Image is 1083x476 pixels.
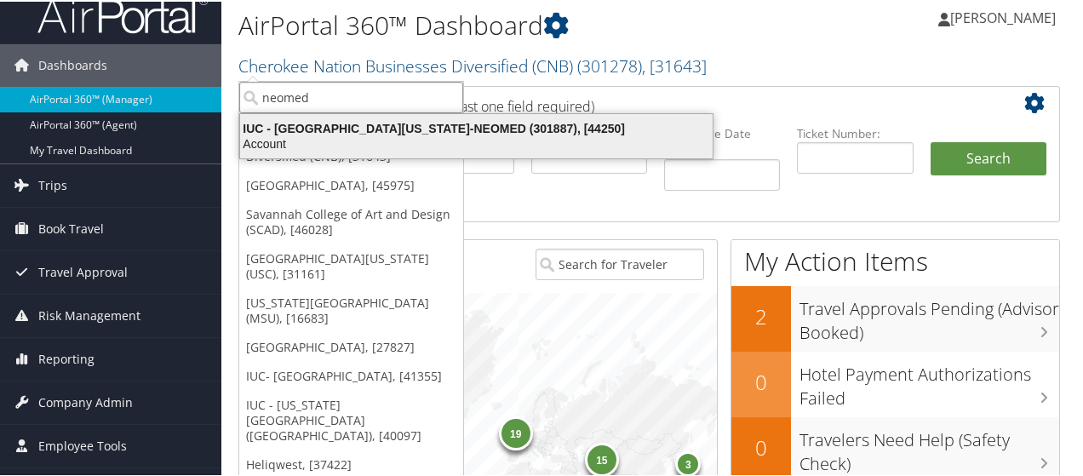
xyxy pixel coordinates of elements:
h2: 0 [731,366,791,395]
label: Ticket Number: [797,123,913,141]
span: (at least one field required) [432,95,594,114]
span: Employee Tools [38,423,127,466]
span: Book Travel [38,206,104,249]
button: Search [931,141,1046,175]
span: Company Admin [38,380,133,422]
a: [US_STATE][GEOGRAPHIC_DATA] (MSU), [16683] [239,287,463,331]
a: [GEOGRAPHIC_DATA], [27827] [239,331,463,360]
h2: 2 [731,301,791,330]
h3: Travelers Need Help (Safety Check) [799,418,1059,474]
h1: My Action Items [731,242,1059,278]
a: [GEOGRAPHIC_DATA][US_STATE] (USC), [31161] [239,243,463,287]
a: IUC - [US_STATE][GEOGRAPHIC_DATA] ([GEOGRAPHIC_DATA]), [40097] [239,389,463,449]
div: Account [230,135,723,150]
span: Trips [38,163,67,205]
h3: Travel Approvals Pending (Advisor Booked) [799,287,1059,343]
div: 3 [675,450,701,475]
h3: Hotel Payment Authorizations Failed [799,353,1059,409]
span: ( 301278 ) [577,53,642,76]
h2: Airtinerary Lookup [265,88,979,117]
a: IUC- [GEOGRAPHIC_DATA], [41355] [239,360,463,389]
span: Dashboards [38,43,107,85]
a: 0Hotel Payment Authorizations Failed [731,350,1059,416]
label: Departure Date Range: [664,123,780,158]
a: [GEOGRAPHIC_DATA], [45975] [239,169,463,198]
span: Risk Management [38,293,140,335]
div: 19 [499,415,533,449]
div: 15 [585,440,619,474]
h1: AirPortal 360™ Dashboard [238,6,794,42]
span: Reporting [38,336,95,379]
a: Savannah College of Art and Design (SCAD), [46028] [239,198,463,243]
h2: 0 [731,432,791,461]
a: Cherokee Nation Businesses Diversified (CNB) [238,53,707,76]
a: 2Travel Approvals Pending (Advisor Booked) [731,284,1059,350]
input: Search Accounts [239,80,463,112]
div: IUC - [GEOGRAPHIC_DATA][US_STATE]-NEOMED (301887), [44250] [230,119,723,135]
input: Search for Traveler [536,247,703,278]
span: , [ 31643 ] [642,53,707,76]
span: [PERSON_NAME] [950,7,1056,26]
span: Travel Approval [38,249,128,292]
